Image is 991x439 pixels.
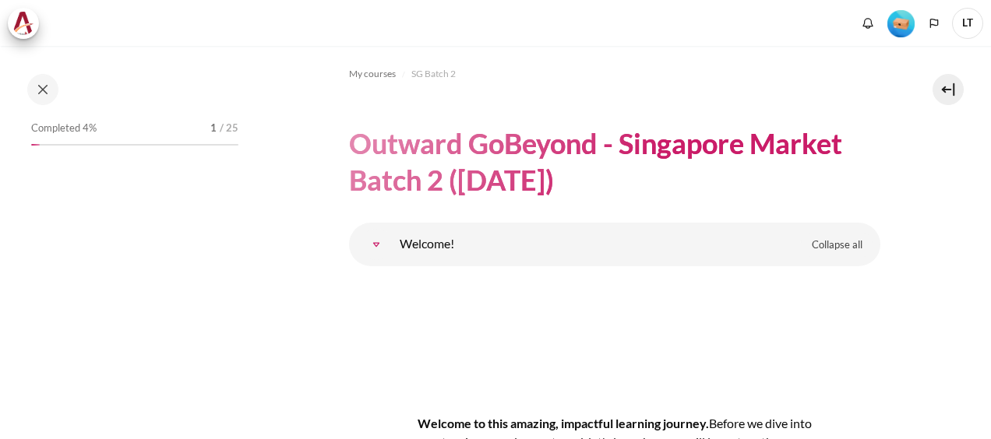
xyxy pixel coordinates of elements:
[349,61,880,86] nav: Navigation bar
[31,144,40,146] div: 4%
[952,8,983,39] span: LT
[8,8,47,39] a: Architeck Architeck
[922,12,946,35] button: Languages
[349,67,396,81] span: My courses
[812,237,862,253] span: Collapse all
[856,12,880,35] div: Show notification window with no new notifications
[220,121,238,136] span: / 25
[952,8,983,39] a: User menu
[881,9,921,37] a: Level #1
[411,65,456,83] a: SG Batch 2
[349,65,396,83] a: My courses
[361,229,392,260] a: Welcome!
[887,10,915,37] img: Level #1
[31,121,97,136] span: Completed 4%
[12,12,34,35] img: Architeck
[210,121,217,136] span: 1
[349,125,880,198] h1: Outward GoBeyond - Singapore Market Batch 2 ([DATE])
[887,9,915,37] div: Level #1
[709,416,717,430] span: B
[800,232,874,258] a: Collapse all
[411,67,456,81] span: SG Batch 2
